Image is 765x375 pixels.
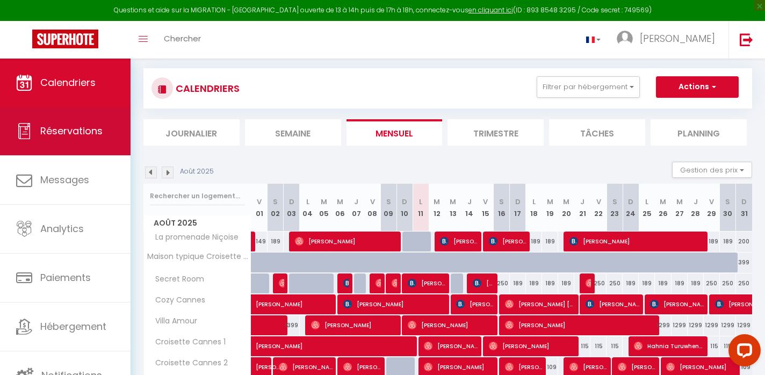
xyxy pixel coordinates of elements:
[672,315,688,335] div: 1299
[343,273,349,293] span: [PERSON_NAME]
[515,197,521,207] abbr: D
[725,197,730,207] abbr: S
[655,315,671,335] div: 1299
[558,184,574,232] th: 20
[434,197,440,207] abbr: M
[156,21,209,59] a: Chercher
[532,197,536,207] abbr: L
[650,294,704,314] span: [PERSON_NAME]
[499,197,504,207] abbr: S
[736,315,752,335] div: 1299
[311,315,397,335] span: [PERSON_NAME]
[628,197,633,207] abbr: D
[256,330,503,351] span: [PERSON_NAME]
[590,184,607,232] th: 22
[688,184,704,232] th: 28
[720,315,736,335] div: 1299
[542,273,558,293] div: 189
[526,273,542,293] div: 189
[284,184,300,232] th: 03
[402,197,407,207] abbr: D
[268,184,284,232] th: 02
[505,294,575,314] span: [PERSON_NAME] [PERSON_NAME]
[386,197,391,207] abbr: S
[494,273,510,293] div: 250
[40,76,96,89] span: Calendriers
[660,197,666,207] abbr: M
[354,197,358,207] abbr: J
[547,197,553,207] abbr: M
[337,197,343,207] abbr: M
[408,273,445,293] span: [PERSON_NAME]
[273,197,278,207] abbr: S
[617,31,633,47] img: ...
[473,273,494,293] span: [PERSON_NAME]
[655,273,671,293] div: 189
[424,336,478,356] span: [PERSON_NAME]
[741,197,747,207] abbr: D
[343,294,445,314] span: [PERSON_NAME]
[688,315,704,335] div: 1299
[347,119,443,146] li: Mensuel
[505,315,655,335] span: [PERSON_NAME]
[651,119,747,146] li: Planning
[489,231,526,251] span: [PERSON_NAME]
[694,197,698,207] abbr: J
[609,21,728,59] a: ... [PERSON_NAME]
[392,273,397,293] span: [PERSON_NAME]
[144,215,251,231] span: Août 2025
[467,197,472,207] abbr: J
[639,184,655,232] th: 25
[607,184,623,232] th: 23
[549,119,645,146] li: Tâches
[704,232,720,251] div: 189
[321,197,327,207] abbr: M
[704,273,720,293] div: 250
[596,197,601,207] abbr: V
[510,184,526,232] th: 17
[586,294,639,314] span: [PERSON_NAME]
[429,184,445,232] th: 12
[40,222,84,235] span: Analytics
[672,273,688,293] div: 189
[590,273,607,293] div: 250
[586,273,591,293] span: [PERSON_NAME]
[150,186,245,206] input: Rechercher un logement...
[607,273,623,293] div: 250
[146,315,200,327] span: Villa Amour
[655,184,671,232] th: 26
[251,232,268,251] div: 149
[146,253,253,261] span: Maison typique Croisette Cannes
[623,273,639,293] div: 189
[461,184,478,232] th: 14
[450,197,456,207] abbr: M
[580,197,584,207] abbr: J
[316,184,332,232] th: 05
[440,231,478,251] span: [PERSON_NAME]
[40,173,89,186] span: Messages
[445,184,461,232] th: 13
[173,76,240,100] h3: CALENDRIERS
[40,271,91,284] span: Paiements
[376,273,381,293] span: [PERSON_NAME]
[251,184,268,232] th: 01
[574,184,590,232] th: 21
[672,184,688,232] th: 27
[634,336,704,356] span: Hahnia Turuwhenua
[736,184,752,232] th: 31
[607,336,623,356] div: 115
[40,124,103,138] span: Réservations
[704,336,720,356] div: 115
[645,197,648,207] abbr: L
[574,336,590,356] div: 115
[656,76,739,98] button: Actions
[256,351,280,372] span: [PERSON_NAME]
[510,273,526,293] div: 189
[146,336,228,348] span: Croisette Cannes 1
[146,273,207,285] span: Secret Room
[704,184,720,232] th: 29
[468,5,513,15] a: en cliquant ici
[720,232,736,251] div: 189
[558,273,574,293] div: 189
[494,184,510,232] th: 16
